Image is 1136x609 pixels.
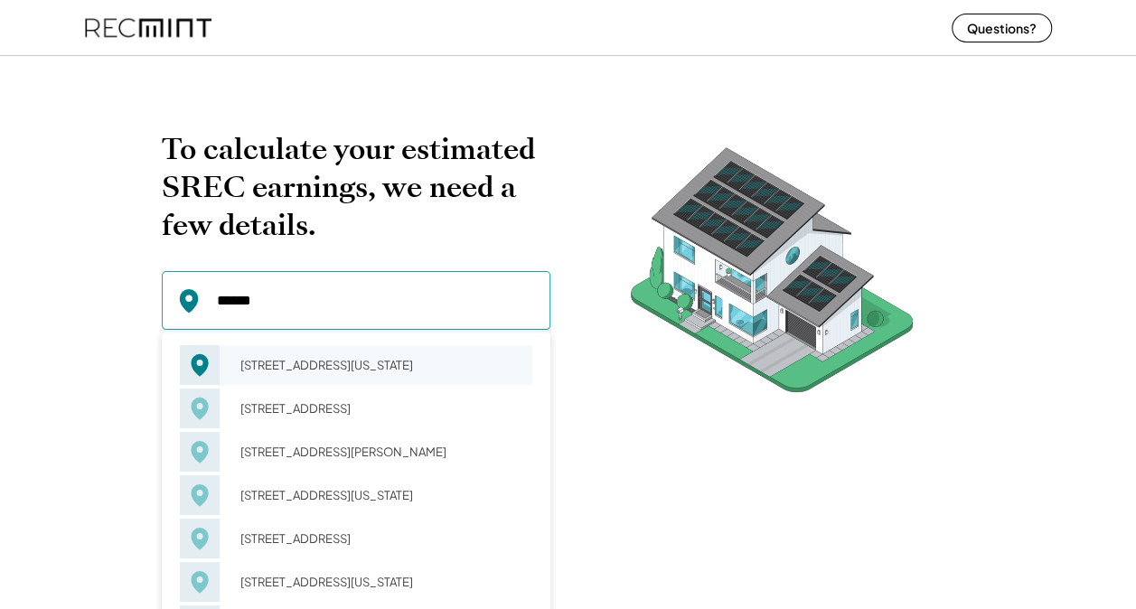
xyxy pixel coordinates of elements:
[85,4,211,52] img: recmint-logotype%403x%20%281%29.jpeg
[162,130,550,244] h2: To calculate your estimated SREC earnings, we need a few details.
[229,396,532,421] div: [STREET_ADDRESS]
[952,14,1052,42] button: Questions?
[229,569,532,595] div: [STREET_ADDRESS][US_STATE]
[229,439,532,464] div: [STREET_ADDRESS][PERSON_NAME]
[229,526,532,551] div: [STREET_ADDRESS]
[596,130,948,420] img: RecMintArtboard%207.png
[229,483,532,508] div: [STREET_ADDRESS][US_STATE]
[229,352,532,378] div: [STREET_ADDRESS][US_STATE]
